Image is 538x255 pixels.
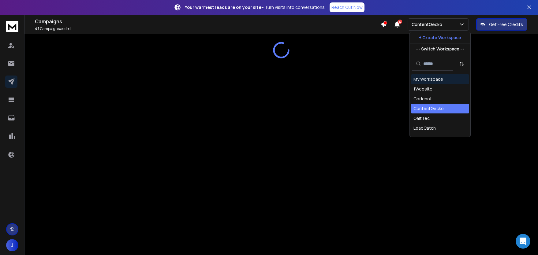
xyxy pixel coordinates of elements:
[35,26,381,31] p: Campaigns added
[35,18,381,25] h1: Campaigns
[413,105,444,112] div: ContentGecko
[419,35,461,41] p: + Create Workspace
[413,125,436,131] div: LeadCatch
[331,4,363,10] p: Reach Out Now
[185,4,261,10] strong: Your warmest leads are on your site
[476,18,527,31] button: Get Free Credits
[330,2,364,12] a: Reach Out Now
[398,20,402,24] span: 50
[413,76,443,82] div: My Workspace
[35,26,39,31] span: 47
[413,86,432,92] div: 1Website
[412,21,445,28] p: ContentGecko
[489,21,523,28] p: Get Free Credits
[413,96,432,102] div: Codenot
[516,234,530,249] div: Open Intercom Messenger
[6,239,18,251] button: J
[410,32,470,43] button: + Create Workspace
[413,115,430,121] div: GaltTec
[413,135,430,141] div: Rephop
[6,21,18,32] img: logo
[185,4,325,10] p: – Turn visits into conversations
[416,46,465,52] p: --- Switch Workspace ---
[456,58,468,70] button: Sort by Sort A-Z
